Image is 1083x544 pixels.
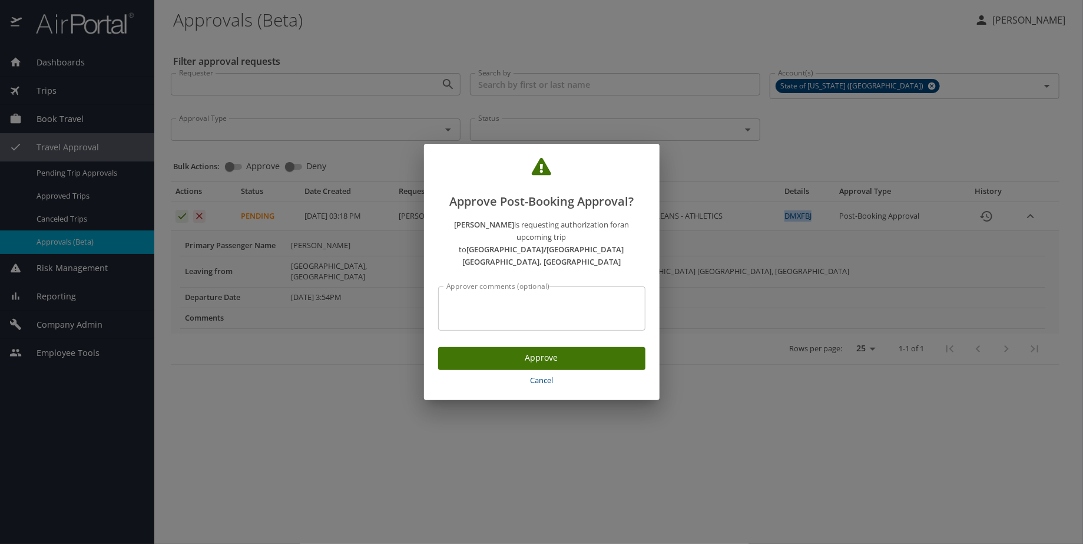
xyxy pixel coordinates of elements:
button: Approve [438,347,645,370]
strong: [GEOGRAPHIC_DATA]/[GEOGRAPHIC_DATA] [GEOGRAPHIC_DATA], [GEOGRAPHIC_DATA] [462,244,624,267]
span: Approve [448,351,636,365]
strong: [PERSON_NAME] [454,219,514,230]
button: Cancel [438,370,645,391]
h2: Approve Post-Booking Approval? [438,158,645,211]
p: is requesting authorization for an upcoming trip to [438,219,645,268]
span: Cancel [443,374,641,387]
